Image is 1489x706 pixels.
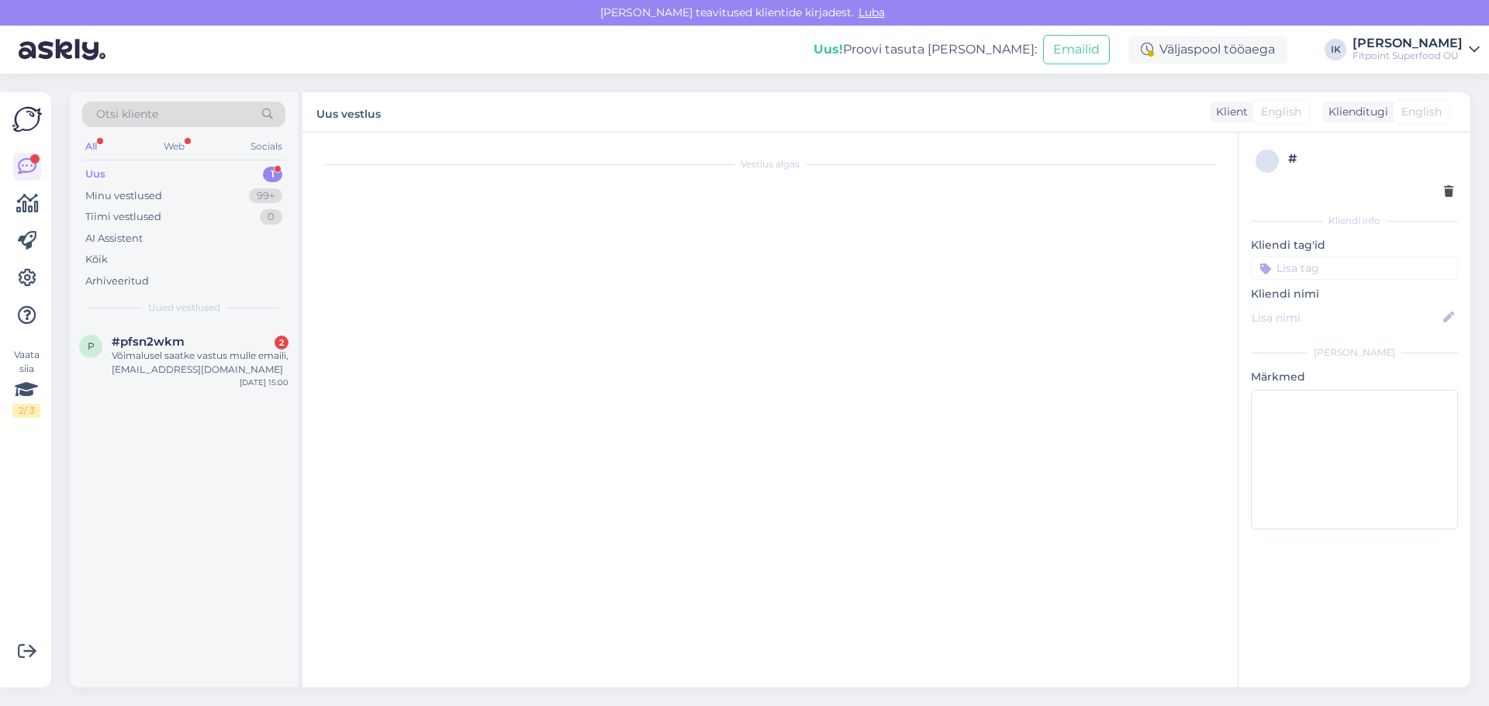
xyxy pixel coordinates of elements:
div: All [82,136,100,157]
input: Lisa nimi [1252,309,1440,326]
div: Võimalusel saatke vastus mulle emaili, [EMAIL_ADDRESS][DOMAIN_NAME] [112,349,288,377]
div: Proovi tasuta [PERSON_NAME]: [814,40,1037,59]
span: English [1401,104,1442,120]
div: 0 [260,209,282,225]
div: Kõik [85,252,108,267]
div: Fitpoint Superfood OÜ [1353,50,1463,62]
img: Askly Logo [12,105,42,134]
button: Emailid [1043,35,1110,64]
div: Vaata siia [12,348,40,418]
label: Uus vestlus [316,102,381,122]
span: Otsi kliente [96,106,158,122]
div: 1 [263,167,282,182]
b: Uus! [814,42,843,57]
div: Minu vestlused [85,188,162,204]
span: p [88,340,95,352]
p: Kliendi nimi [1251,286,1458,302]
div: Väljaspool tööaega [1128,36,1287,64]
div: [DATE] 15:00 [240,377,288,388]
div: IK [1325,39,1346,60]
span: #pfsn2wkm [112,335,185,349]
div: Web [161,136,188,157]
p: Märkmed [1251,369,1458,385]
span: Luba [854,5,890,19]
a: [PERSON_NAME]Fitpoint Superfood OÜ [1353,37,1480,62]
div: Vestlus algas [318,157,1222,171]
div: [PERSON_NAME] [1251,346,1458,360]
span: English [1261,104,1301,120]
div: Klienditugi [1322,104,1388,120]
div: 2 [275,336,288,350]
div: 99+ [249,188,282,204]
div: Uus [85,167,105,182]
div: # [1288,150,1453,168]
p: Kliendi tag'id [1251,237,1458,253]
div: Tiimi vestlused [85,209,161,225]
input: Lisa tag [1251,257,1458,280]
div: Kliendi info [1251,214,1458,228]
div: [PERSON_NAME] [1353,37,1463,50]
div: Klient [1210,104,1248,120]
div: Arhiveeritud [85,274,149,289]
span: Uued vestlused [148,301,220,315]
div: AI Assistent [85,231,143,246]
div: Socials [247,136,285,157]
div: 2 / 3 [12,404,40,418]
